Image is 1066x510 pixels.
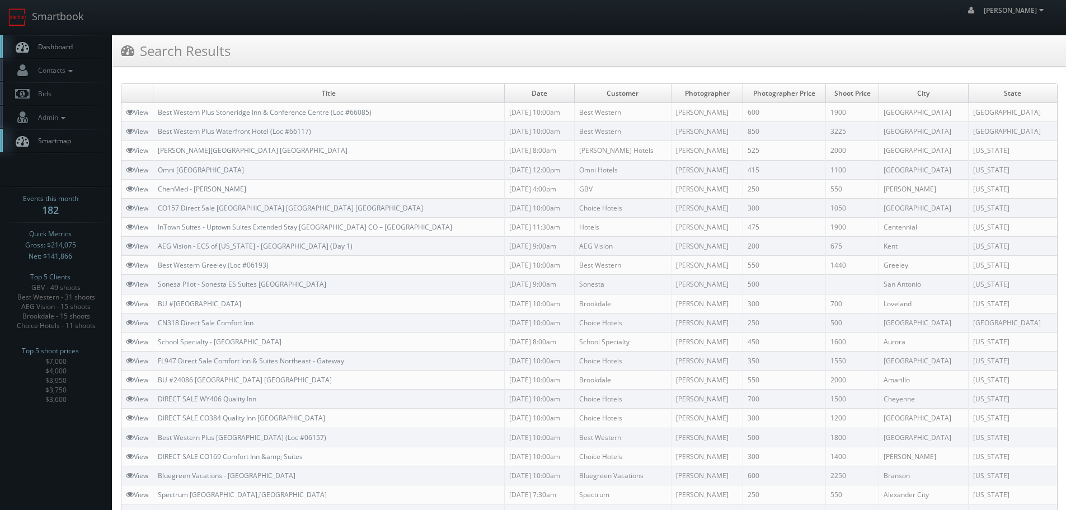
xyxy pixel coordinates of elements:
td: 475 [743,217,826,236]
td: [DATE] 10:00am [504,428,574,447]
a: View [126,490,148,499]
td: 550 [826,485,879,504]
span: Dashboard [32,42,73,52]
td: 300 [743,294,826,313]
a: View [126,452,148,461]
td: [PERSON_NAME] [671,179,743,198]
td: [PERSON_NAME] [671,447,743,466]
td: Greeley [879,256,968,275]
span: Smartmap [32,136,71,146]
td: 500 [826,313,879,332]
td: [PERSON_NAME] [671,428,743,447]
td: 600 [743,103,826,122]
a: View [126,413,148,423]
span: Bids [32,89,51,99]
td: 450 [743,332,826,351]
a: View [126,337,148,347]
a: View [126,260,148,270]
td: Loveland [879,294,968,313]
a: View [126,299,148,308]
a: View [126,241,148,251]
td: [GEOGRAPHIC_DATA] [879,122,968,141]
td: [GEOGRAPHIC_DATA] [879,409,968,428]
td: [PERSON_NAME] [671,294,743,313]
strong: 182 [42,203,59,217]
a: [PERSON_NAME][GEOGRAPHIC_DATA] [GEOGRAPHIC_DATA] [158,146,347,155]
td: School Specialty [574,332,671,351]
a: View [126,471,148,480]
td: [US_STATE] [968,294,1057,313]
td: 550 [743,256,826,275]
td: Cheyenne [879,390,968,409]
td: [PERSON_NAME] [671,217,743,236]
a: View [126,279,148,289]
td: Best Western [574,256,671,275]
td: [US_STATE] [968,447,1057,466]
td: [PERSON_NAME] [671,103,743,122]
td: Choice Hotels [574,390,671,409]
td: [DATE] 10:00am [504,294,574,313]
td: [PERSON_NAME] [879,447,968,466]
td: Date [504,84,574,103]
a: Sonesa Pilot - Sonesta ES Suites [GEOGRAPHIC_DATA] [158,279,326,289]
td: State [968,84,1057,103]
span: Events this month [23,193,78,204]
a: BU #[GEOGRAPHIC_DATA] [158,299,241,308]
td: [GEOGRAPHIC_DATA] [879,428,968,447]
td: Amarillo [879,371,968,390]
td: [DATE] 12:00pm [504,160,574,179]
td: Omni Hotels [574,160,671,179]
td: [DATE] 9:00am [504,237,574,256]
a: View [126,165,148,175]
span: Contacts [32,65,76,75]
span: Quick Metrics [29,228,72,240]
a: InTown Suites - Uptown Suites Extended Stay [GEOGRAPHIC_DATA] CO – [GEOGRAPHIC_DATA] [158,222,452,232]
td: 1900 [826,103,879,122]
a: View [126,394,148,404]
a: View [126,146,148,155]
td: 1200 [826,409,879,428]
td: Photographer Price [743,84,826,103]
td: 1440 [826,256,879,275]
td: 500 [743,275,826,294]
td: 2000 [826,371,879,390]
td: Bluegreen Vacations [574,466,671,485]
td: [GEOGRAPHIC_DATA] [968,122,1057,141]
td: [US_STATE] [968,141,1057,160]
td: 550 [743,371,826,390]
a: DIRECT SALE CO384 Quality Inn [GEOGRAPHIC_DATA] [158,413,325,423]
td: [PERSON_NAME] [671,141,743,160]
td: [PERSON_NAME] [671,122,743,141]
td: Aurora [879,332,968,351]
td: 1400 [826,447,879,466]
td: 525 [743,141,826,160]
td: Choice Hotels [574,409,671,428]
td: [US_STATE] [968,485,1057,504]
td: 250 [743,313,826,332]
td: Kent [879,237,968,256]
a: View [126,184,148,194]
td: [PERSON_NAME] Hotels [574,141,671,160]
a: BU #24086 [GEOGRAPHIC_DATA] [GEOGRAPHIC_DATA] [158,375,332,385]
td: [PERSON_NAME] [671,256,743,275]
td: 300 [743,409,826,428]
td: [DATE] 10:00am [504,122,574,141]
a: Omni [GEOGRAPHIC_DATA] [158,165,244,175]
td: [DATE] 10:00am [504,409,574,428]
td: 1900 [826,217,879,236]
td: 200 [743,237,826,256]
td: Sonesta [574,275,671,294]
a: FL947 Direct Sale Comfort Inn & Suites Northeast - Gateway [158,356,344,366]
td: [GEOGRAPHIC_DATA] [879,141,968,160]
span: Gross: $214,075 [25,240,76,251]
a: View [126,222,148,232]
span: Top 5 shoot prices [22,345,79,357]
a: CN318 Direct Sale Comfort Inn [158,318,253,327]
span: Top 5 Clients [30,272,71,283]
td: [US_STATE] [968,371,1057,390]
td: Hotels [574,217,671,236]
td: Brookdale [574,294,671,313]
td: [US_STATE] [968,466,1057,485]
span: Net: $141,866 [29,251,72,262]
td: 2000 [826,141,879,160]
